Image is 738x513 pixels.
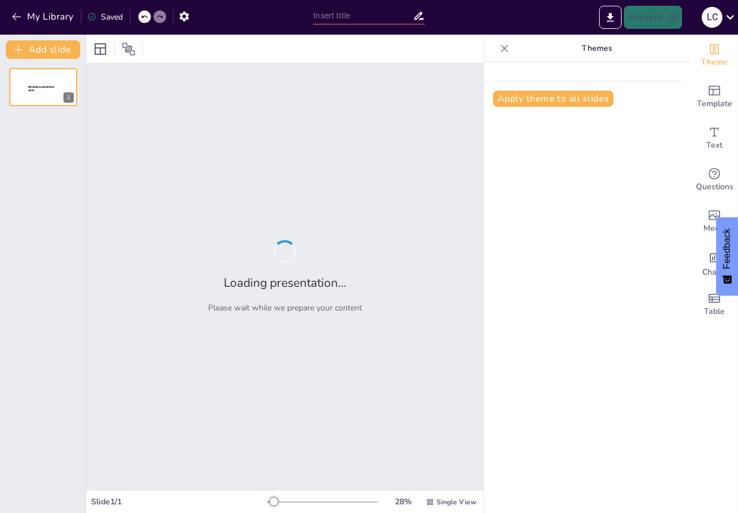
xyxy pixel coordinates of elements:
div: Change the overall theme [691,35,737,76]
div: l c [702,7,722,28]
span: Table [704,305,725,318]
button: Present [624,6,681,29]
div: Add images, graphics, shapes or video [691,201,737,242]
button: Export to PowerPoint [599,6,622,29]
input: Insert title [313,8,412,24]
span: Media [703,222,726,235]
div: Add text boxes [691,118,737,159]
div: Add charts and graphs [691,242,737,284]
span: Text [706,139,722,152]
div: Slide 1 / 1 [91,496,267,507]
p: Please wait while we prepare your content [208,302,362,313]
span: Charts [702,266,726,279]
div: Get real-time input from your audience [691,159,737,201]
span: Position [122,42,135,56]
span: Sendsteps presentation editor [28,85,55,92]
div: 1 [9,68,77,106]
span: Single View [436,497,476,507]
button: Apply theme to all slides [493,91,613,107]
h2: Loading presentation... [224,275,347,291]
div: Add ready made slides [691,76,737,118]
p: Themes [514,35,680,62]
span: Questions [696,181,733,193]
button: My Library [9,8,78,26]
span: Theme [701,56,728,69]
span: Template [697,98,732,110]
div: Saved [87,12,123,23]
button: l c [702,6,722,29]
span: Feedback [722,229,732,269]
div: 28 % [389,496,417,507]
div: Add a table [691,284,737,325]
div: 1 [63,92,74,103]
button: Add slide [6,40,80,59]
div: Layout [91,40,110,58]
button: Feedback - Show survey [716,217,738,295]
